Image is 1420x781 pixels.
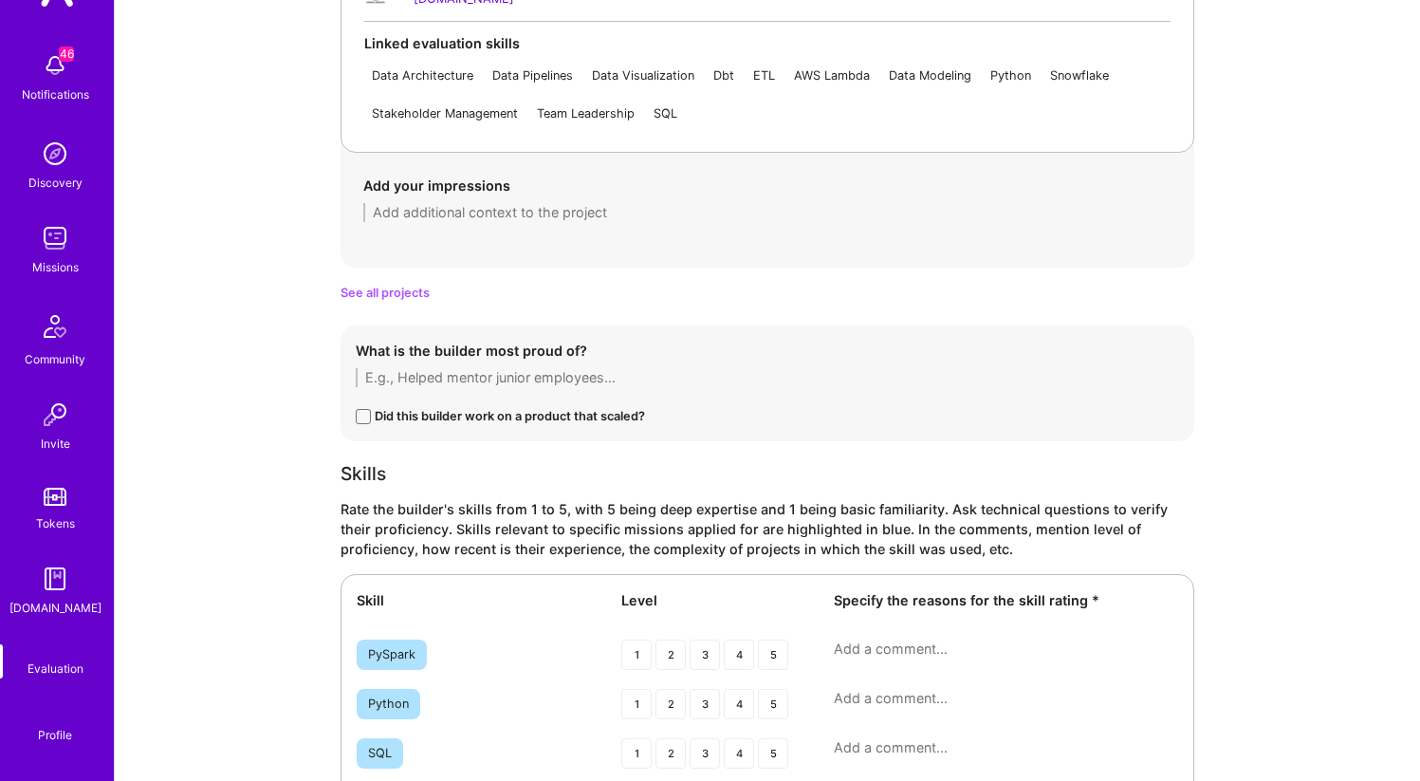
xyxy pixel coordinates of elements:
img: Community [32,304,78,349]
div: SQL [368,746,392,761]
div: 3 [690,689,720,719]
div: 1 [621,640,652,670]
span: 46 [59,46,74,62]
div: 2 [655,640,686,670]
div: 5 [758,738,788,769]
div: Skills [341,464,1194,484]
a: Profile [31,705,79,743]
div: Snowflake [1050,68,1109,84]
img: guide book [36,560,74,598]
div: Data Architecture [372,68,473,84]
div: PySpark [368,647,415,662]
div: Linked evaluation skills [364,33,1171,53]
div: Add your impressions [363,176,1171,195]
div: Python [990,68,1031,84]
div: 1 [621,738,652,769]
div: Profile [38,725,72,743]
img: discovery [36,135,74,173]
div: 3 [690,738,720,769]
div: Skill [357,590,599,610]
div: [DOMAIN_NAME] [9,598,101,618]
div: ETL [753,68,775,84]
div: Python [368,697,409,712]
div: SQL [654,106,677,121]
div: Specify the reasons for the skill rating * [834,590,1178,610]
img: bell [36,46,74,84]
div: What is the builder most proud of? [356,341,1179,361]
div: 3 [690,640,720,670]
img: tokens [44,488,66,506]
div: 1 [621,689,652,719]
div: 4 [724,738,754,769]
img: teamwork [36,219,74,257]
div: Rate the builder's skills from 1 to 5, with 5 being deep expertise and 1 being basic familiarity.... [341,499,1194,559]
div: Team Leadership [537,106,635,121]
div: Data Visualization [592,68,694,84]
div: 4 [724,689,754,719]
div: 5 [758,640,788,670]
div: Tokens [36,513,75,533]
i: icon ArrowDownSecondarySmall [437,287,450,299]
span: See all projects [341,283,430,303]
div: 2 [655,738,686,769]
div: 5 [758,689,788,719]
div: Invite [41,434,70,454]
div: 4 [724,640,754,670]
div: Level [621,590,811,610]
div: Dbt [713,68,734,84]
div: See all projects [341,283,1194,303]
div: Discovery [28,173,83,193]
div: Data Pipelines [492,68,573,84]
div: Missions [32,257,79,277]
img: Invite [36,396,74,434]
div: Community [25,349,85,369]
div: Evaluation [28,659,83,679]
div: Notifications [22,84,89,104]
div: AWS Lambda [794,68,870,84]
div: Stakeholder Management [372,106,518,121]
i: icon SelectionTeam [48,644,63,659]
div: Data Modeling [889,68,971,84]
div: 2 [655,689,686,719]
div: Did this builder work on a product that scaled? [375,406,645,426]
